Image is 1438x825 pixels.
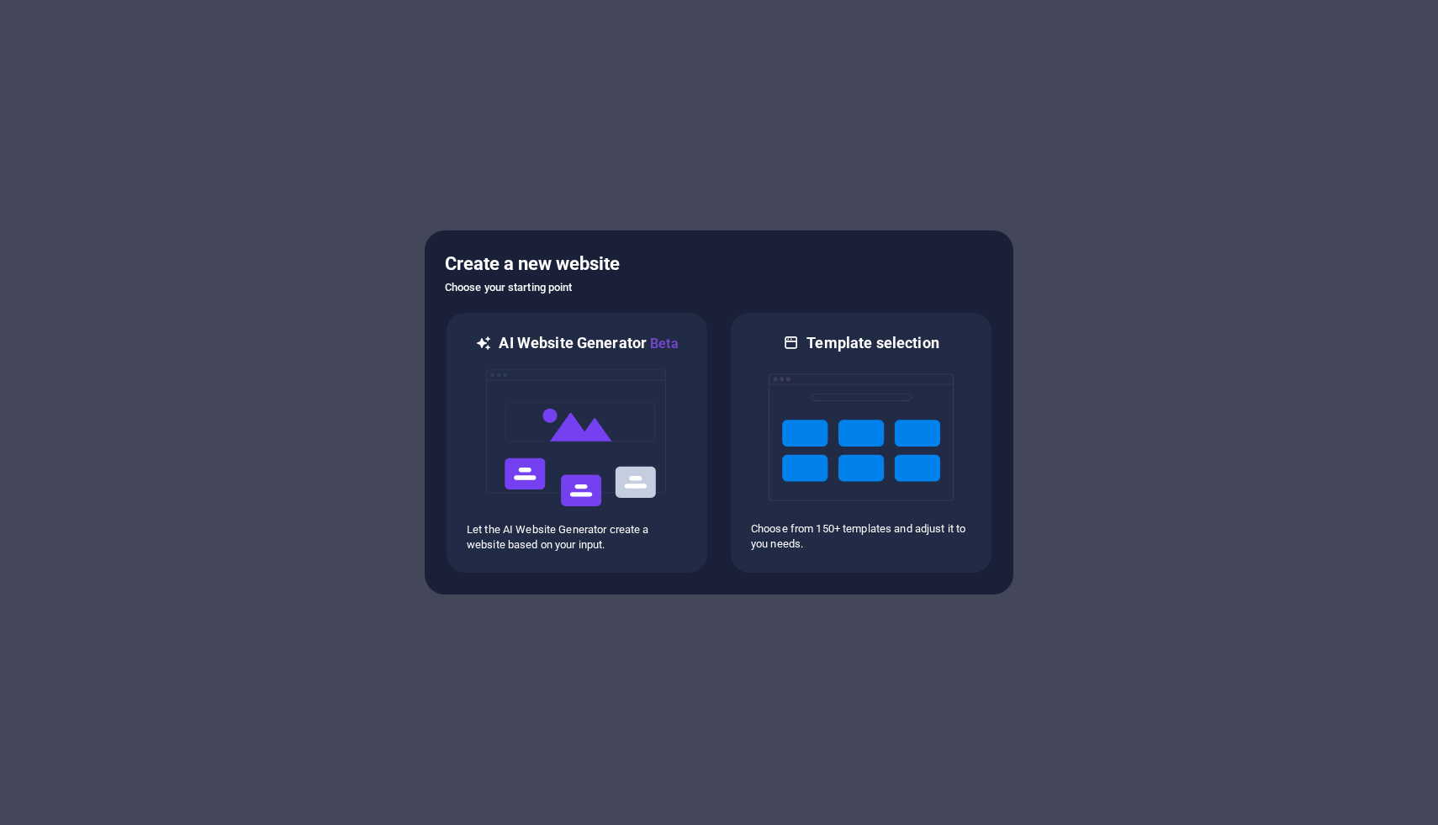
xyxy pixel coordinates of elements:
div: AI Website GeneratorBetaaiLet the AI Website Generator create a website based on your input. [445,311,709,574]
h6: Choose your starting point [445,278,993,298]
h5: Create a new website [445,251,993,278]
h6: AI Website Generator [499,333,678,354]
img: ai [484,354,669,522]
p: Choose from 150+ templates and adjust it to you needs. [751,521,971,552]
span: Beta [647,336,679,352]
div: Template selectionChoose from 150+ templates and adjust it to you needs. [729,311,993,574]
h6: Template selection [806,333,938,353]
p: Let the AI Website Generator create a website based on your input. [467,522,687,553]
